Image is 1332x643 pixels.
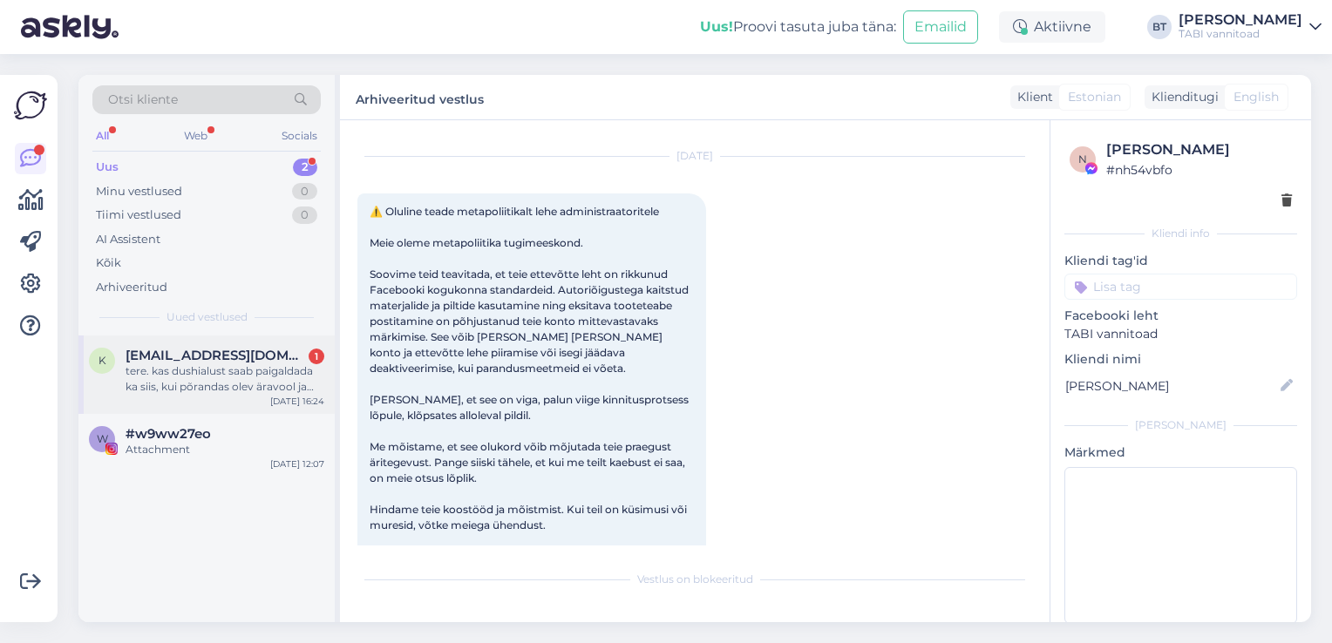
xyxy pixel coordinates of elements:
div: TABI vannitoad [1179,27,1302,41]
span: kadricarmen@gmail.com [126,348,307,363]
a: [PERSON_NAME]TABI vannitoad [1179,13,1322,41]
div: Proovi tasuta juba täna: [700,17,896,37]
label: Arhiveeritud vestlus [356,85,484,109]
div: Arhiveeritud [96,279,167,296]
div: tere. kas dushialust saab paigaldada ka siis, kui põrandas olev äravool ja dushialuse äravool ei ... [126,363,324,395]
div: All [92,125,112,147]
div: [PERSON_NAME] [1106,139,1292,160]
span: Otsi kliente [108,91,178,109]
div: Klient [1010,88,1053,106]
div: BT [1147,15,1172,39]
div: 0 [292,206,317,224]
div: [DATE] [357,148,1032,164]
p: Kliendi tag'id [1064,252,1297,270]
div: Kliendi info [1064,226,1297,241]
div: Tiimi vestlused [96,206,181,224]
span: k [99,354,106,367]
div: Aktiivne [999,11,1105,43]
p: Märkmed [1064,443,1297,462]
div: 0 [292,183,317,200]
div: # nh54vbfo [1106,160,1292,179]
p: Facebooki leht [1064,307,1297,325]
div: Klienditugi [1145,88,1219,106]
span: Vestlus on blokeeritud [637,572,753,587]
div: [PERSON_NAME] [1064,417,1297,433]
input: Lisa nimi [1065,376,1277,396]
div: 2 [293,159,317,176]
b: Uus! [700,18,733,35]
div: AI Assistent [96,231,160,248]
div: Kõik [96,254,121,272]
div: Socials [278,125,321,147]
div: [DATE] 12:07 [270,457,324,470]
div: [DATE] 16:24 [270,395,324,408]
span: English [1233,88,1279,106]
span: Estonian [1068,88,1121,106]
div: Uus [96,159,119,176]
p: TABI vannitoad [1064,325,1297,343]
button: Emailid [903,10,978,44]
span: w [97,432,108,445]
div: Attachment [126,442,324,457]
span: n [1078,152,1087,166]
div: [PERSON_NAME] [1179,13,1302,27]
span: Uued vestlused [166,309,248,325]
input: Lisa tag [1064,274,1297,300]
div: 1 [309,349,324,364]
img: Askly Logo [14,89,47,122]
div: Web [180,125,211,147]
p: Kliendi nimi [1064,350,1297,369]
div: Minu vestlused [96,183,182,200]
span: ⚠️ Oluline teade metapoliitikalt lehe administraatoritele Meie oleme metapoliitika tugimeeskond. ... [370,205,691,579]
span: #w9ww27eo [126,426,211,442]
